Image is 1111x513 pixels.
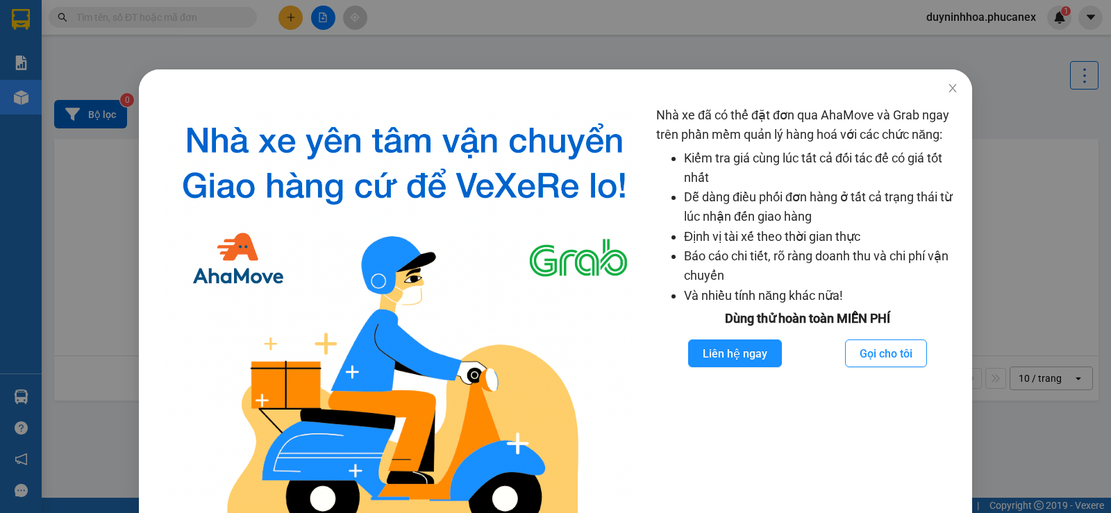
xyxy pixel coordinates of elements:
[947,83,958,94] span: close
[688,339,782,367] button: Liên hệ ngay
[703,345,767,362] span: Liên hệ ngay
[684,246,958,286] li: Báo cáo chi tiết, rõ ràng doanh thu và chi phí vận chuyển
[684,227,958,246] li: Định vị tài xế theo thời gian thực
[933,69,972,108] button: Close
[656,309,958,328] div: Dùng thử hoàn toàn MIỄN PHÍ
[860,345,912,362] span: Gọi cho tôi
[845,339,927,367] button: Gọi cho tôi
[684,187,958,227] li: Dễ dàng điều phối đơn hàng ở tất cả trạng thái từ lúc nhận đến giao hàng
[684,149,958,188] li: Kiểm tra giá cùng lúc tất cả đối tác để có giá tốt nhất
[684,286,958,305] li: Và nhiều tính năng khác nữa!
